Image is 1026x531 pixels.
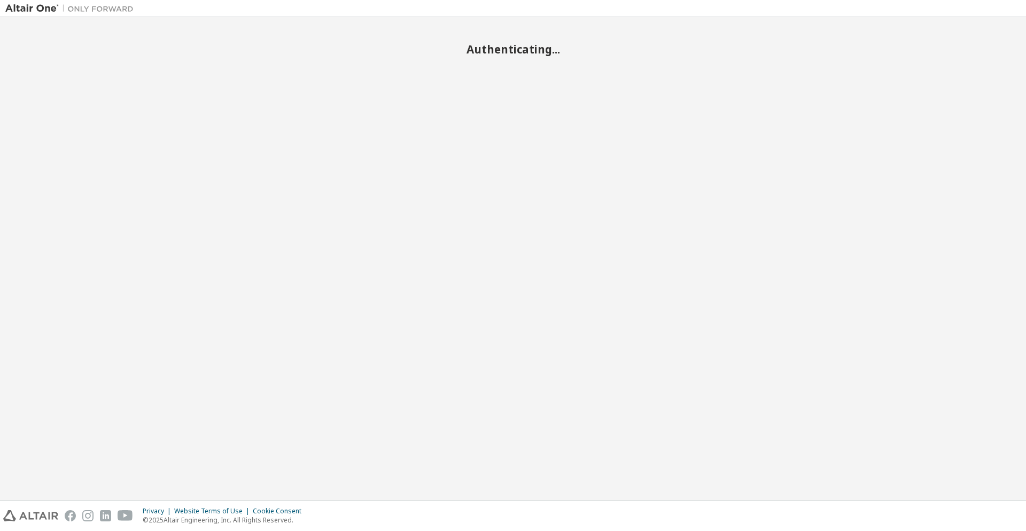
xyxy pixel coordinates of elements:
h2: Authenticating... [5,42,1021,56]
img: altair_logo.svg [3,510,58,521]
img: youtube.svg [118,510,133,521]
img: linkedin.svg [100,510,111,521]
img: facebook.svg [65,510,76,521]
div: Cookie Consent [253,507,308,515]
img: Altair One [5,3,139,14]
div: Website Terms of Use [174,507,253,515]
p: © 2025 Altair Engineering, Inc. All Rights Reserved. [143,515,308,525]
img: instagram.svg [82,510,94,521]
div: Privacy [143,507,174,515]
